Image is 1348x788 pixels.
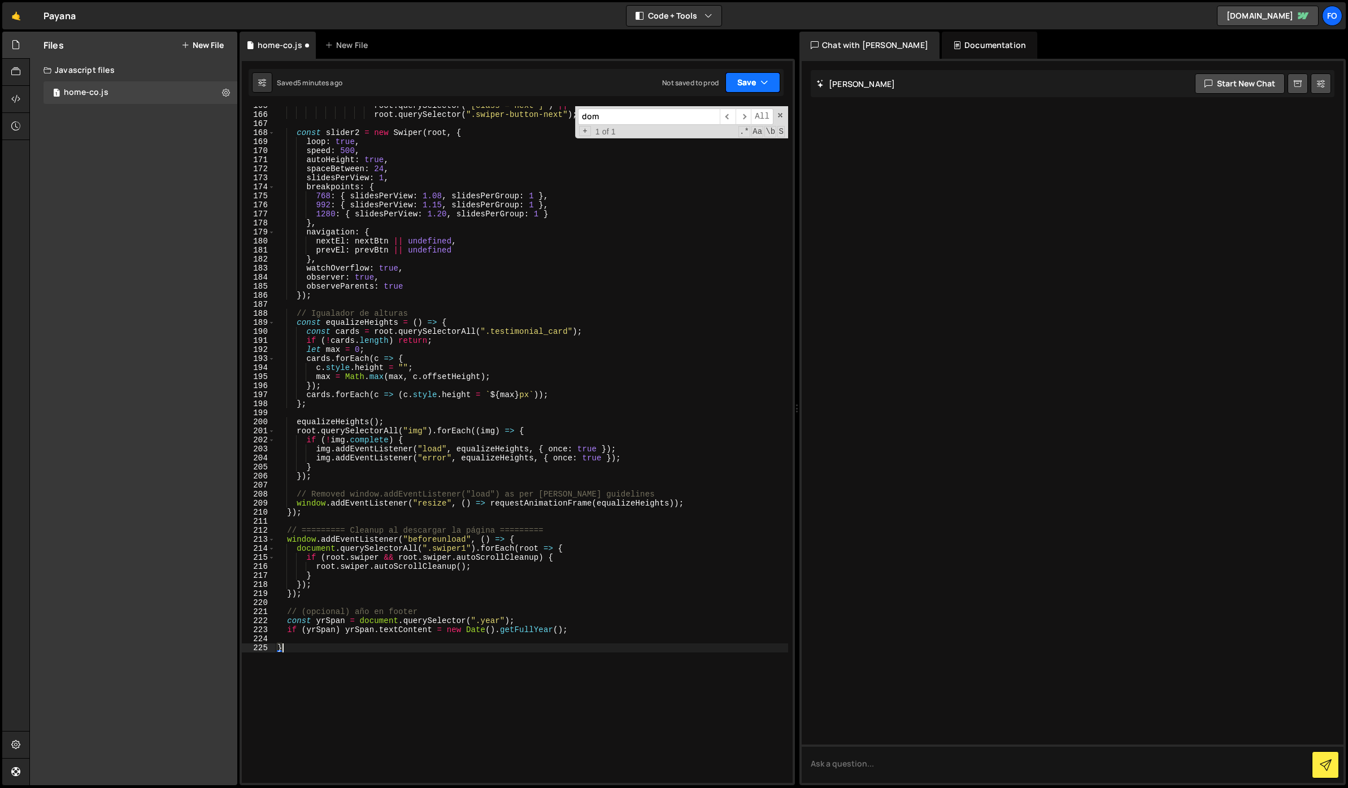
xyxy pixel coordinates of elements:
div: 186 [242,291,275,300]
span: 1 [53,89,60,98]
div: 183 [242,264,275,273]
div: 166 [242,110,275,119]
span: Search In Selection [777,126,785,137]
div: 192 [242,345,275,354]
div: Javascript files [30,59,237,81]
div: home-co.js [258,40,302,51]
div: 204 [242,454,275,463]
div: Documentation [942,32,1037,59]
div: 220 [242,598,275,607]
a: fo [1322,6,1342,26]
div: 202 [242,436,275,445]
div: 221 [242,607,275,616]
div: 178 [242,219,275,228]
div: 211 [242,517,275,526]
div: 197 [242,390,275,399]
span: Toggle Replace mode [579,126,591,136]
span: 1 of 1 [591,127,620,136]
div: Saved [277,78,342,88]
div: 191 [242,336,275,345]
a: [DOMAIN_NAME] [1217,6,1319,26]
div: Not saved to prod [662,78,719,88]
div: 171 [242,155,275,164]
div: 172 [242,164,275,173]
div: 167 [242,119,275,128]
div: 177 [242,210,275,219]
span: ​ [736,108,751,125]
div: 170 [242,146,275,155]
span: Whole Word Search [764,126,776,137]
div: New File [325,40,372,51]
div: 174 [242,182,275,191]
div: Payana [44,9,76,23]
div: 195 [242,372,275,381]
div: home-co.js [64,88,108,98]
div: 209 [242,499,275,508]
span: ​ [720,108,736,125]
div: 194 [242,363,275,372]
div: 223 [242,625,275,634]
div: 217 [242,571,275,580]
div: 179 [242,228,275,237]
div: 205 [242,463,275,472]
div: 189 [242,318,275,327]
div: 184 [242,273,275,282]
input: Search for [578,108,720,125]
div: 176 [242,201,275,210]
div: 224 [242,634,275,643]
div: 212 [242,526,275,535]
span: Alt-Enter [751,108,773,125]
div: 219 [242,589,275,598]
div: 218 [242,580,275,589]
div: 190 [242,327,275,336]
div: 196 [242,381,275,390]
div: 198 [242,399,275,408]
div: 203 [242,445,275,454]
div: 181 [242,246,275,255]
div: 185 [242,282,275,291]
div: 210 [242,508,275,517]
div: 173 [242,173,275,182]
div: 5 minutes ago [297,78,342,88]
div: 199 [242,408,275,417]
button: Save [725,72,780,93]
div: 213 [242,535,275,544]
div: 200 [242,417,275,426]
div: 188 [242,309,275,318]
span: CaseSensitive Search [751,126,763,137]
div: 169 [242,137,275,146]
div: 207 [242,481,275,490]
button: Code + Tools [627,6,721,26]
a: 🤙 [2,2,30,29]
div: 180 [242,237,275,246]
div: 225 [242,643,275,652]
button: New File [181,41,224,50]
div: 216 [242,562,275,571]
div: 208 [242,490,275,499]
div: Chat with [PERSON_NAME] [799,32,940,59]
div: 215 [242,553,275,562]
div: 175 [242,191,275,201]
div: 187 [242,300,275,309]
h2: [PERSON_NAME] [816,79,895,89]
div: 214 [242,544,275,553]
div: home-co.js [44,81,237,104]
div: 182 [242,255,275,264]
div: 222 [242,616,275,625]
div: 206 [242,472,275,481]
div: 168 [242,128,275,137]
div: 193 [242,354,275,363]
div: 201 [242,426,275,436]
h2: Files [44,39,64,51]
span: RegExp Search [738,126,750,137]
button: Start new chat [1195,73,1285,94]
